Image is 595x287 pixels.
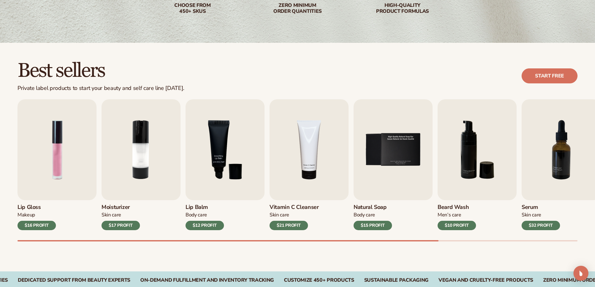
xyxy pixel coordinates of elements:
a: 4 / 9 [270,99,349,230]
div: Zero minimum order quantities [258,2,338,14]
h3: Vitamin C Cleanser [270,204,319,211]
div: CUSTOMIZE 450+ PRODUCTS [284,277,354,283]
div: Skin Care [522,212,560,218]
h3: Serum [522,204,560,211]
div: SUSTAINABLE PACKAGING [364,277,429,283]
a: Start free [522,68,578,83]
div: $12 PROFIT [186,221,224,230]
div: $10 PROFIT [438,221,476,230]
div: Body Care [186,212,224,218]
a: 1 / 9 [17,99,97,230]
div: $17 PROFIT [102,221,140,230]
a: 3 / 9 [186,99,265,230]
a: 5 / 9 [354,99,433,230]
h3: Beard Wash [438,204,476,211]
div: $21 PROFIT [270,221,308,230]
div: Makeup [17,212,56,218]
div: Dedicated Support From Beauty Experts [18,277,130,283]
div: Choose from 450+ Skus [153,2,233,14]
div: Private label products to start your beauty and self care line [DATE]. [17,85,184,92]
h3: Lip Gloss [17,204,56,211]
div: $15 PROFIT [354,221,392,230]
div: Open Intercom Messenger [573,266,588,281]
div: On-Demand Fulfillment and Inventory Tracking [140,277,274,283]
a: 2 / 9 [102,99,181,230]
div: Body Care [354,212,392,218]
h3: Natural Soap [354,204,392,211]
div: $32 PROFIT [522,221,560,230]
div: Men’s Care [438,212,476,218]
div: $16 PROFIT [17,221,56,230]
div: Skin Care [270,212,319,218]
div: Skin Care [102,212,140,218]
h2: Best sellers [17,60,184,81]
h3: Moisturizer [102,204,140,211]
div: VEGAN AND CRUELTY-FREE PRODUCTS [439,277,533,283]
div: High-quality product formulas [363,2,443,14]
h3: Lip Balm [186,204,224,211]
a: 6 / 9 [438,99,517,230]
